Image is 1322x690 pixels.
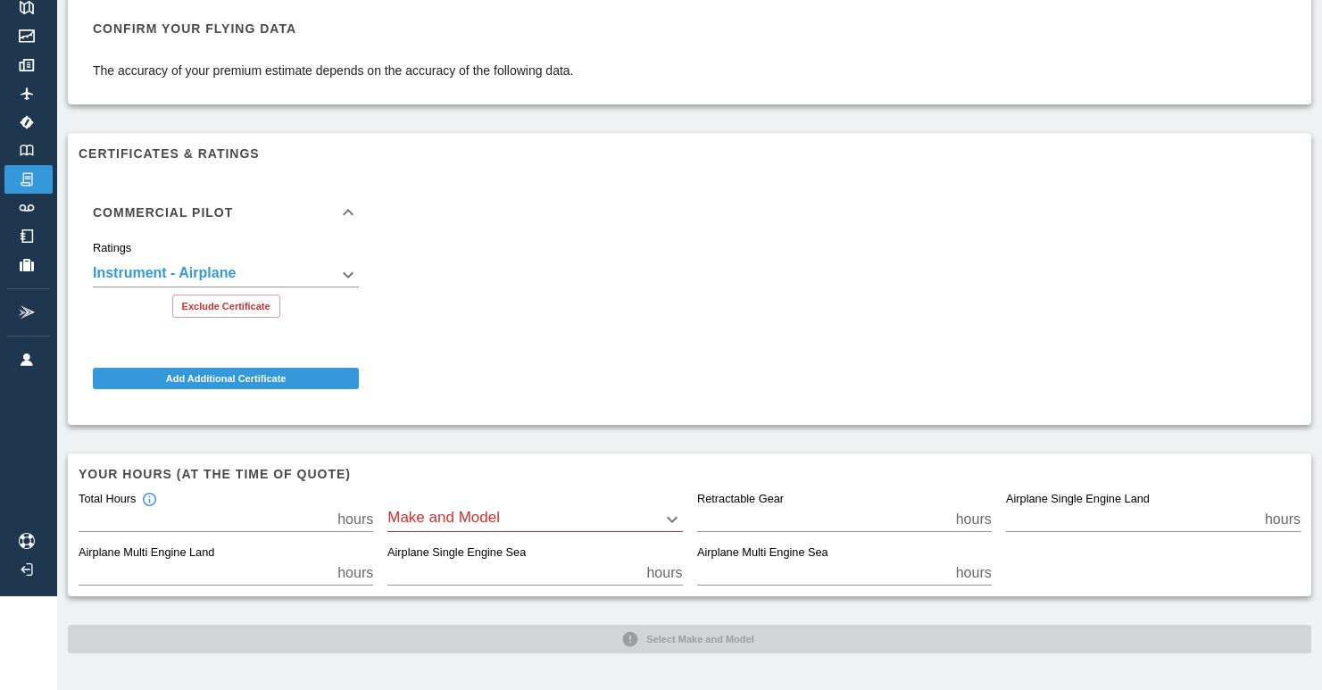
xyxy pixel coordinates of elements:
label: Airplane Multi Engine Sea [697,545,828,561]
div: Commercial Pilot [79,241,373,332]
p: hours [337,509,373,530]
label: Airplane Single Engine Land [1006,492,1150,508]
div: Total Hours [79,492,157,508]
label: Retractable Gear [697,492,784,508]
label: Airplane Multi Engine Land [79,545,214,561]
h6: Your hours (at the time of quote) [79,464,1301,484]
h6: Confirm your flying data [93,19,574,38]
h6: Commercial Pilot [93,206,233,219]
div: Commercial Pilot [79,184,373,241]
label: Airplane Single Engine Sea [387,545,526,561]
p: The accuracy of your premium estimate depends on the accuracy of the following data. [93,62,574,79]
p: hours [337,562,373,584]
h6: Certificates & Ratings [79,144,1301,163]
p: hours [1265,509,1301,530]
p: hours [646,562,682,584]
p: hours [956,509,992,530]
label: Ratings [93,240,131,256]
button: Add Additional Certificate [93,368,359,389]
p: hours [956,562,992,584]
div: Instrument - Airplane [93,262,359,287]
svg: Total hours in fixed-wing aircraft [141,492,157,508]
button: Exclude Certificate [172,295,280,318]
